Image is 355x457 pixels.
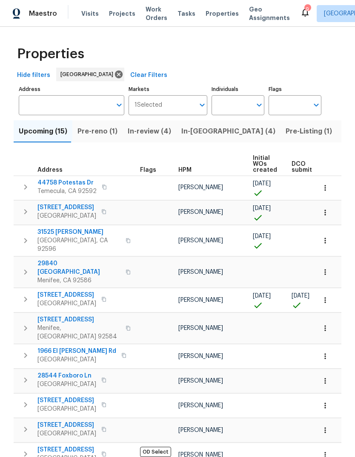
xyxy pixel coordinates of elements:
span: 44758 Potestas Dr [37,179,97,187]
span: Maestro [29,9,57,18]
label: Individuals [212,87,264,92]
span: [GEOGRAPHIC_DATA] [37,299,96,308]
span: Menifee, CA 92586 [37,276,120,285]
span: [DATE] [253,233,271,239]
span: Properties [206,9,239,18]
button: Open [196,99,208,111]
span: [GEOGRAPHIC_DATA] [37,405,96,413]
button: Open [253,99,265,111]
span: [STREET_ADDRESS] [37,396,96,405]
button: Open [310,99,322,111]
span: In-[GEOGRAPHIC_DATA] (4) [181,125,275,137]
span: [GEOGRAPHIC_DATA] [60,70,117,79]
span: 1 Selected [135,102,162,109]
span: Hide filters [17,70,50,81]
span: Clear Filters [130,70,167,81]
span: Initial WOs created [253,155,277,173]
span: [STREET_ADDRESS] [37,421,96,429]
span: [PERSON_NAME] [178,353,223,359]
button: Hide filters [14,68,54,83]
button: Open [113,99,125,111]
span: [PERSON_NAME] [178,325,223,331]
span: [GEOGRAPHIC_DATA] [37,212,96,220]
span: Tasks [177,11,195,17]
span: [STREET_ADDRESS] [37,446,96,454]
span: [DATE] [292,293,309,299]
span: 29840 [GEOGRAPHIC_DATA] [37,259,120,276]
span: [GEOGRAPHIC_DATA] [37,429,96,438]
span: Address [37,167,63,173]
span: Upcoming (15) [19,125,67,137]
span: [PERSON_NAME] [178,185,223,190]
span: [PERSON_NAME] [178,378,223,384]
span: Work Orders [146,5,167,22]
div: 9 [304,5,310,14]
span: Properties [17,50,84,58]
span: [GEOGRAPHIC_DATA], CA 92596 [37,236,120,253]
span: In-review (4) [128,125,171,137]
span: HPM [178,167,192,173]
span: [GEOGRAPHIC_DATA] [37,380,96,389]
span: Menifee, [GEOGRAPHIC_DATA] 92584 [37,324,120,341]
span: [STREET_ADDRESS] [37,315,120,324]
span: 31525 [PERSON_NAME] [37,228,120,236]
span: OD Select [140,447,171,457]
span: [PERSON_NAME] [178,297,223,303]
label: Flags [269,87,321,92]
button: Clear Filters [127,68,171,83]
span: [PERSON_NAME] [178,238,223,244]
span: [DATE] [253,181,271,187]
div: [GEOGRAPHIC_DATA] [56,68,124,81]
span: [DATE] [253,293,271,299]
span: 28544 Foxboro Ln [37,372,96,380]
span: DCO submitted [292,161,322,173]
span: [STREET_ADDRESS] [37,203,96,212]
span: [DATE] [253,205,271,211]
span: Visits [81,9,99,18]
span: [PERSON_NAME] [178,209,223,215]
span: [GEOGRAPHIC_DATA] [37,355,116,364]
label: Markets [129,87,208,92]
span: [STREET_ADDRESS] [37,291,96,299]
span: Pre-reno (1) [77,125,117,137]
span: Flags [140,167,156,173]
span: Pre-Listing (1) [286,125,332,137]
label: Address [19,87,124,92]
span: [PERSON_NAME] [178,427,223,433]
span: Geo Assignments [249,5,290,22]
span: 1966 El [PERSON_NAME] Rd [37,347,116,355]
span: [PERSON_NAME] [178,269,223,275]
span: Temecula, CA 92592 [37,187,97,196]
span: [PERSON_NAME] [178,403,223,409]
span: Projects [109,9,135,18]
